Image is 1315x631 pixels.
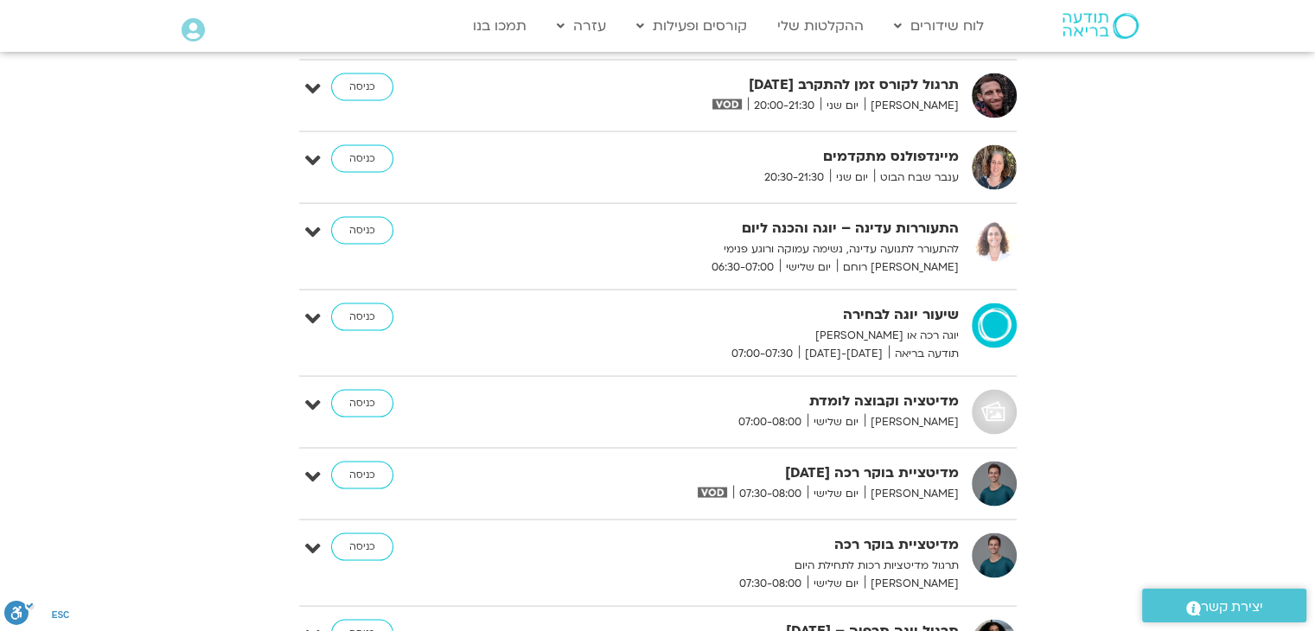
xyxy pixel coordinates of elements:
span: יום שלישי [808,485,865,503]
p: תרגול מדיטציות רכות לתחילת היום [535,557,959,575]
span: יום שני [820,97,865,115]
strong: תרגול לקורס זמן להתקרב [DATE] [535,73,959,97]
a: כניסה [331,462,393,489]
strong: מדיטציית בוקר רכה [DATE] [535,462,959,485]
span: [PERSON_NAME] [865,485,959,503]
a: כניסה [331,533,393,561]
a: כניסה [331,217,393,245]
span: [PERSON_NAME] [865,97,959,115]
span: יצירת קשר [1201,596,1263,619]
a: ההקלטות שלי [769,10,872,42]
span: 20:30-21:30 [758,169,830,187]
span: 07:30-08:00 [733,485,808,503]
img: תודעה בריאה [1063,13,1139,39]
a: כניסה [331,303,393,331]
span: 07:00-08:00 [732,413,808,431]
span: 20:00-21:30 [748,97,820,115]
a: כניסה [331,73,393,101]
img: vodicon [698,488,726,498]
img: vodicon [712,99,741,110]
p: להתעורר לתנועה עדינה, נשימה עמוקה ורוגע פנימי [535,240,959,258]
span: 07:00-07:30 [725,345,799,363]
strong: מיינדפולנס מתקדמים [535,145,959,169]
a: תמכו בנו [464,10,535,42]
a: יצירת קשר [1142,589,1306,622]
a: כניסה [331,390,393,417]
p: יוגה רכה או [PERSON_NAME] [535,327,959,345]
span: יום שלישי [808,575,865,593]
span: יום שלישי [808,413,865,431]
span: יום שני [830,169,874,187]
a: לוח שידורים [885,10,993,42]
strong: מדיטציית בוקר רכה [535,533,959,557]
span: 07:30-08:00 [733,575,808,593]
span: ענבר שבח הבוט [874,169,959,187]
strong: התעוררות עדינה – יוגה והכנה ליום [535,217,959,240]
span: [PERSON_NAME] [865,413,959,431]
span: תודעה בריאה [889,345,959,363]
span: [DATE]-[DATE] [799,345,889,363]
span: 06:30-07:00 [705,258,780,277]
span: [PERSON_NAME] רוחם [837,258,959,277]
a: עזרה [548,10,615,42]
span: יום שלישי [780,258,837,277]
strong: שיעור יוגה לבחירה [535,303,959,327]
a: כניסה [331,145,393,173]
strong: מדיטציה וקבוצה לומדת [535,390,959,413]
span: [PERSON_NAME] [865,575,959,593]
a: קורסים ופעילות [628,10,756,42]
